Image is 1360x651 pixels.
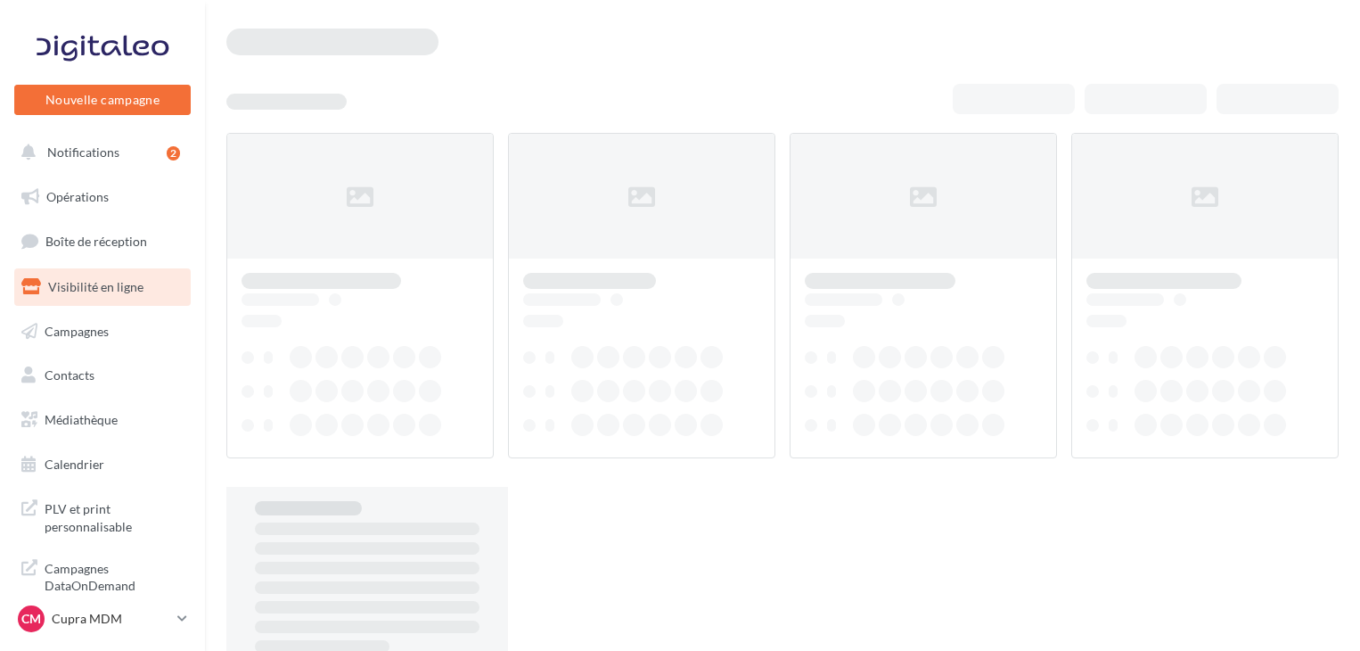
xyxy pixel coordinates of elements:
[11,357,194,394] a: Contacts
[45,323,109,338] span: Campagnes
[11,178,194,216] a: Opérations
[46,189,109,204] span: Opérations
[11,490,194,542] a: PLV et print personnalisable
[11,401,194,439] a: Médiathèque
[14,602,191,636] a: CM Cupra MDM
[11,549,194,602] a: Campagnes DataOnDemand
[11,446,194,483] a: Calendrier
[45,234,147,249] span: Boîte de réception
[11,134,187,171] button: Notifications 2
[45,367,94,383] span: Contacts
[11,313,194,350] a: Campagnes
[45,412,118,427] span: Médiathèque
[45,457,104,472] span: Calendrier
[11,222,194,260] a: Boîte de réception
[48,279,143,294] span: Visibilité en ligne
[167,146,180,161] div: 2
[14,85,191,115] button: Nouvelle campagne
[11,268,194,306] a: Visibilité en ligne
[45,497,184,535] span: PLV et print personnalisable
[21,610,41,628] span: CM
[47,144,119,160] span: Notifications
[52,610,170,628] p: Cupra MDM
[45,556,184,595] span: Campagnes DataOnDemand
